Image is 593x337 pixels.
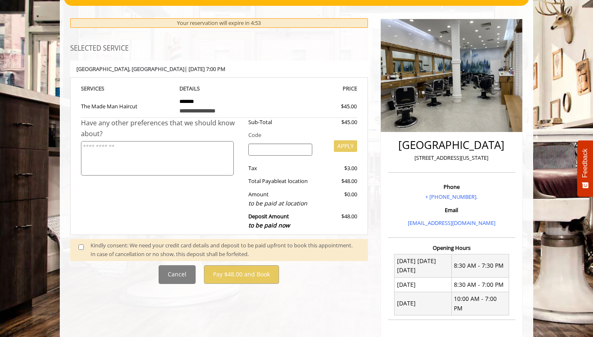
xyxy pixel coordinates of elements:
span: S [101,85,104,92]
h3: SELECTED SERVICE [70,45,368,52]
b: [GEOGRAPHIC_DATA] | [DATE] 7:00 PM [76,65,225,73]
span: at location [282,177,308,185]
td: 8:30 AM - 7:30 PM [451,254,509,278]
td: [DATE] [DATE] [DATE] [395,254,452,278]
h2: [GEOGRAPHIC_DATA] [390,139,513,151]
div: $45.00 [319,118,357,127]
button: Cancel [159,265,196,284]
td: The Made Man Haircut [81,93,173,118]
div: $48.00 [319,212,357,230]
div: Tax [242,164,319,173]
th: PRICE [265,84,357,93]
span: to be paid now [248,221,290,229]
a: + [PHONE_NUMBER]. [425,193,478,200]
td: [DATE] [395,278,452,292]
td: [DATE] [395,292,452,315]
a: [EMAIL_ADDRESS][DOMAIN_NAME] [408,219,495,227]
h3: Phone [390,184,513,190]
th: SERVICE [81,84,173,93]
div: Sub-Total [242,118,319,127]
div: Amount [242,190,319,208]
td: 8:30 AM - 7:00 PM [451,278,509,292]
button: APPLY [334,140,357,152]
div: $45.00 [311,102,357,111]
h3: Email [390,207,513,213]
button: Pay $48.00 and Book [204,265,279,284]
div: Your reservation will expire in 4:53 [70,18,368,28]
span: , [GEOGRAPHIC_DATA] [129,65,184,73]
div: Total Payable [242,177,319,186]
div: $48.00 [319,177,357,186]
div: $0.00 [319,190,357,208]
div: Have any other preferences that we should know about? [81,118,242,139]
div: Code [242,131,357,139]
button: Feedback - Show survey [577,140,593,197]
span: Feedback [581,149,589,178]
b: Deposit Amount [248,212,290,229]
th: DETAILS [173,84,265,93]
td: 10:00 AM - 7:00 PM [451,292,509,315]
div: $3.00 [319,164,357,173]
div: Kindly consent: We need your credit card details and deposit to be paid upfront to book this appo... [91,241,360,259]
div: to be paid at location [248,199,313,208]
h3: Opening Hours [388,245,515,251]
p: [STREET_ADDRESS][US_STATE] [390,154,513,162]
